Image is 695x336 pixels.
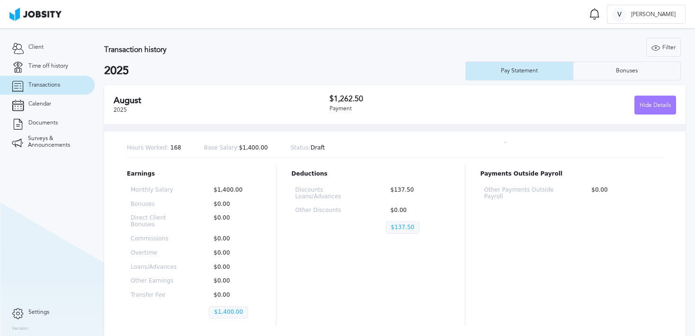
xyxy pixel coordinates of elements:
[209,215,257,228] p: $0.00
[28,82,60,88] span: Transactions
[291,145,325,151] p: Draft
[295,207,356,214] p: Other Discounts
[9,8,62,21] img: ab4bad089aa723f57921c736e9817d99.png
[131,292,178,299] p: Transfer Fee
[127,171,261,177] p: Earnings
[611,68,642,74] div: Bonuses
[634,96,676,115] button: Hide Details
[587,187,659,200] p: $0.00
[635,96,676,115] div: Hide Details
[612,8,626,22] div: V
[127,144,169,151] span: Hours Worked:
[28,135,83,149] span: Surveys & Announcements
[386,207,446,214] p: $0.00
[209,250,257,256] p: $0.00
[204,144,239,151] span: Base Salary:
[330,95,503,103] h3: $1,262.50
[104,64,465,78] h2: 2025
[209,292,257,299] p: $0.00
[28,309,49,316] span: Settings
[496,68,543,74] div: Pay Statement
[484,187,557,200] p: Other Payments Outside Payroll
[295,187,356,200] p: Discounts Loans/Advances
[291,144,311,151] span: Status:
[104,45,419,54] h3: Transaction history
[209,306,248,318] p: $1,400.00
[386,187,446,200] p: $137.50
[131,236,178,242] p: Commissions
[209,264,257,271] p: $0.00
[131,250,178,256] p: Overtime
[28,120,58,126] span: Documents
[131,278,178,284] p: Other Earnings
[28,44,44,51] span: Client
[646,38,681,57] button: Filter
[28,101,51,107] span: Calendar
[330,106,503,112] div: Payment
[127,145,181,151] p: 168
[114,106,127,113] span: 2025
[481,171,663,177] p: Payments Outside Payroll
[573,62,681,80] button: Bonuses
[209,278,257,284] p: $0.00
[465,62,573,80] button: Pay Statement
[607,5,686,24] button: V[PERSON_NAME]
[131,201,178,208] p: Bonuses
[209,236,257,242] p: $0.00
[131,215,178,228] p: Direct Client Bonuses
[209,187,257,194] p: $1,400.00
[626,11,680,18] span: [PERSON_NAME]
[114,96,330,106] h2: August
[647,38,680,57] div: Filter
[386,221,420,234] p: $137.50
[12,326,29,332] label: Version:
[28,63,68,70] span: Time off history
[209,201,257,208] p: $0.00
[131,264,178,271] p: Loans/Advances
[292,171,450,177] p: Deductions
[204,145,268,151] p: $1,400.00
[131,187,178,194] p: Monthly Salary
